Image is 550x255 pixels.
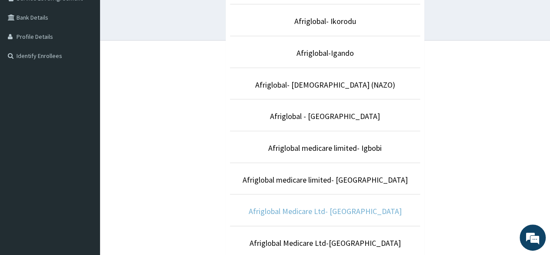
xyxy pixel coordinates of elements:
[250,238,401,248] a: Afriglobal Medicare Ltd-[GEOGRAPHIC_DATA]
[255,80,395,90] a: Afriglobal- [DEMOGRAPHIC_DATA] (NAZO)
[243,175,408,185] a: Afriglobal medicare limited- [GEOGRAPHIC_DATA]
[268,143,382,153] a: Afriglobal medicare limited- Igbobi
[294,16,356,26] a: Afriglobal- Ikorodu
[249,206,402,216] a: Afriglobal Medicare Ltd- [GEOGRAPHIC_DATA]
[297,48,354,58] a: Afriglobal-Igando
[270,111,380,121] a: Afriglobal - [GEOGRAPHIC_DATA]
